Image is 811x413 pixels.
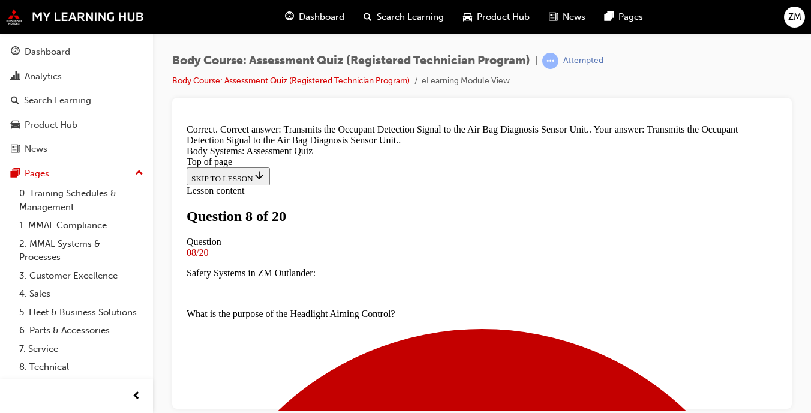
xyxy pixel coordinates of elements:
[453,5,539,29] a: car-iconProduct Hub
[285,10,294,25] span: guage-icon
[5,163,148,185] button: Pages
[784,7,805,28] button: ZM
[5,26,596,37] div: Body Systems: Assessment Quiz
[463,10,472,25] span: car-icon
[5,114,148,136] a: Product Hub
[14,321,148,340] a: 6. Parts & Accessories
[132,389,141,404] span: prev-icon
[5,38,148,163] button: DashboardAnalyticsSearch LearningProduct HubNews
[5,41,148,63] a: Dashboard
[5,65,148,88] a: Analytics
[477,10,530,24] span: Product Hub
[14,216,148,235] a: 1. MMAL Compliance
[14,267,148,285] a: 3. Customer Excellence
[25,167,49,181] div: Pages
[5,89,596,105] h1: Question 8 of 20
[11,169,20,179] span: pages-icon
[354,5,453,29] a: search-iconSearch Learning
[5,37,596,48] div: Top of page
[14,376,148,395] a: 9. MyLH Information
[14,303,148,322] a: 5. Fleet & Business Solutions
[422,74,510,88] li: eLearning Module View
[542,53,558,69] span: learningRecordVerb_ATTEMPT-icon
[275,5,354,29] a: guage-iconDashboard
[11,71,20,82] span: chart-icon
[5,148,596,159] p: Safety Systems in ZM Outlander:
[377,10,444,24] span: Search Learning
[535,54,537,68] span: |
[25,118,77,132] div: Product Hub
[6,9,144,25] img: mmal
[5,128,596,139] div: 08/20
[135,166,143,181] span: up-icon
[14,184,148,216] a: 0. Training Schedules & Management
[14,235,148,267] a: 2. MMAL Systems & Processes
[25,45,70,59] div: Dashboard
[11,95,19,106] span: search-icon
[14,340,148,358] a: 7. Service
[5,89,148,112] a: Search Learning
[595,5,653,29] a: pages-iconPages
[172,76,410,86] a: Body Course: Assessment Quiz (Registered Technician Program)
[25,70,62,83] div: Analytics
[605,10,614,25] span: pages-icon
[11,47,20,58] span: guage-icon
[11,120,20,131] span: car-icon
[10,55,83,64] span: SKIP TO LESSON
[25,142,47,156] div: News
[618,10,643,24] span: Pages
[563,55,603,67] div: Attempted
[539,5,595,29] a: news-iconNews
[788,10,801,24] span: ZM
[364,10,372,25] span: search-icon
[11,144,20,155] span: news-icon
[5,117,596,128] div: Question
[5,5,596,26] div: Correct. Correct answer: Transmits the Occupant Detection Signal to the Air Bag Diagnosis Sensor ...
[5,138,148,160] a: News
[14,358,148,376] a: 8. Technical
[5,66,62,76] span: Lesson content
[14,285,148,303] a: 4. Sales
[172,54,530,68] span: Body Course: Assessment Quiz (Registered Technician Program)
[5,48,88,66] button: SKIP TO LESSON
[24,94,91,107] div: Search Learning
[563,10,585,24] span: News
[549,10,558,25] span: news-icon
[299,10,344,24] span: Dashboard
[5,189,596,200] p: What is the purpose of the Headlight Aiming Control?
